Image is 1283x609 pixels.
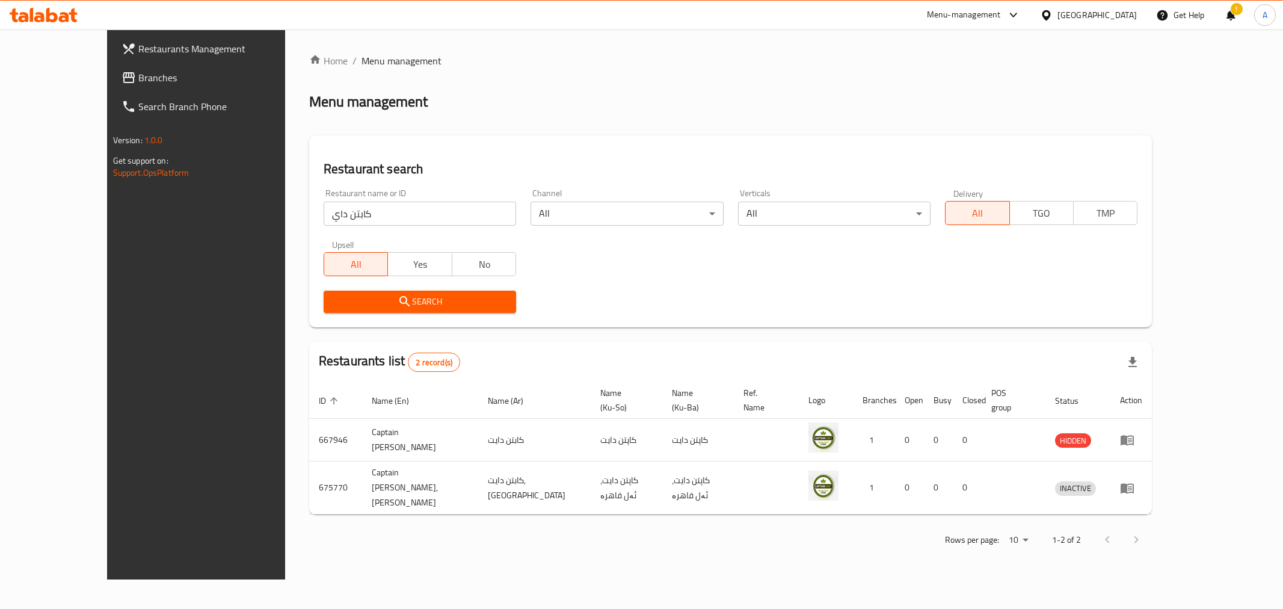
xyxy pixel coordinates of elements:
[1057,8,1137,22] div: [GEOGRAPHIC_DATA]
[112,34,321,63] a: Restaurants Management
[309,382,1152,515] table: enhanced table
[950,205,1005,222] span: All
[1009,201,1074,225] button: TGO
[1055,481,1096,496] div: INACTIVE
[738,202,931,226] div: All
[1055,433,1091,448] div: HIDDEN
[324,252,388,276] button: All
[953,419,982,462] td: 0
[1055,434,1091,448] span: HIDDEN
[853,382,895,419] th: Branches
[1004,531,1033,549] div: Rows per page:
[333,294,506,309] span: Search
[387,252,452,276] button: Yes
[138,70,312,85] span: Branches
[112,92,321,121] a: Search Branch Phone
[113,165,189,181] a: Support.OpsPlatform
[352,54,357,68] li: /
[144,132,163,148] span: 1.0.0
[991,386,1032,415] span: POS group
[1263,8,1267,22] span: A
[329,256,383,273] span: All
[924,462,953,515] td: 0
[478,419,591,462] td: كابتن دايت
[309,92,428,111] h2: Menu management
[953,189,983,197] label: Delivery
[393,256,447,273] span: Yes
[332,240,354,249] label: Upsell
[1078,205,1133,222] span: TMP
[799,382,853,419] th: Logo
[408,353,460,372] div: Total records count
[362,462,478,515] td: Captain [PERSON_NAME], [PERSON_NAME]
[1055,394,1094,408] span: Status
[743,386,784,415] span: Ref. Name
[319,394,342,408] span: ID
[672,386,719,415] span: Name (Ku-Ba)
[362,54,442,68] span: Menu management
[488,394,539,408] span: Name (Ar)
[138,99,312,114] span: Search Branch Phone
[927,8,1001,22] div: Menu-management
[309,54,348,68] a: Home
[945,201,1009,225] button: All
[324,202,516,226] input: Search for restaurant name or ID..
[808,422,838,453] img: Captain Diet
[662,419,734,462] td: کاپتن دایت
[452,252,516,276] button: No
[1110,382,1152,419] th: Action
[457,256,511,273] span: No
[895,419,924,462] td: 0
[600,386,648,415] span: Name (Ku-So)
[372,394,425,408] span: Name (En)
[112,63,321,92] a: Branches
[853,462,895,515] td: 1
[1120,481,1142,495] div: Menu
[138,42,312,56] span: Restaurants Management
[1073,201,1137,225] button: TMP
[324,291,516,313] button: Search
[1015,205,1069,222] span: TGO
[924,419,953,462] td: 0
[362,419,478,462] td: Captain [PERSON_NAME]
[953,382,982,419] th: Closed
[895,462,924,515] td: 0
[808,471,838,501] img: Captain Diet, Al Qahera
[945,533,999,548] p: Rows per page:
[1052,533,1081,548] p: 1-2 of 2
[408,357,460,368] span: 2 record(s)
[309,54,1152,68] nav: breadcrumb
[531,202,723,226] div: All
[662,462,734,515] td: کاپتن دایت، ئەل قاهرە
[1118,348,1147,377] div: Export file
[309,462,362,515] td: 675770
[478,462,591,515] td: كابتن دايت, [GEOGRAPHIC_DATA]
[924,382,953,419] th: Busy
[895,382,924,419] th: Open
[324,160,1138,178] h2: Restaurant search
[591,419,662,462] td: کاپتن دایت
[591,462,662,515] td: کاپتن دایت، ئەل قاهرە
[953,462,982,515] td: 0
[853,419,895,462] td: 1
[309,419,362,462] td: 667946
[1055,481,1096,495] span: INACTIVE
[113,153,168,168] span: Get support on:
[1120,433,1142,447] div: Menu
[113,132,143,148] span: Version:
[319,352,460,372] h2: Restaurants list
